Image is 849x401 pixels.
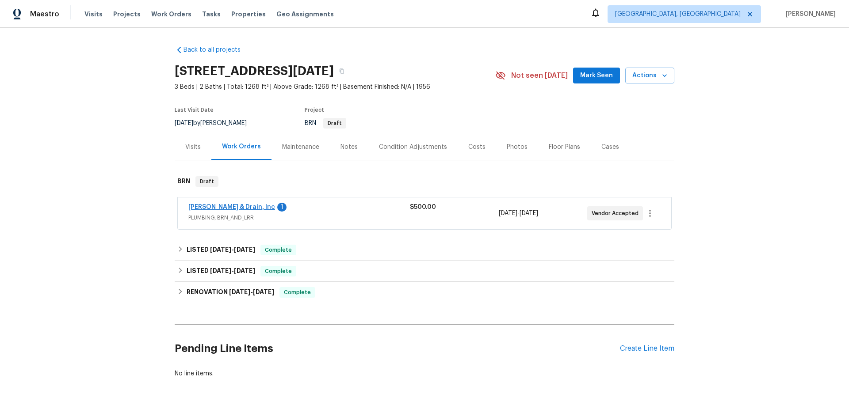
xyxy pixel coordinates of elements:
[511,71,568,80] span: Not seen [DATE]
[222,142,261,151] div: Work Orders
[175,67,334,76] h2: [STREET_ADDRESS][DATE]
[175,120,193,126] span: [DATE]
[324,121,345,126] span: Draft
[229,289,250,295] span: [DATE]
[379,143,447,151] div: Condition Adjustments
[185,143,201,151] div: Visits
[231,10,266,19] span: Properties
[187,266,255,276] h6: LISTED
[468,143,486,151] div: Costs
[305,120,346,126] span: BRN
[177,176,190,187] h6: BRN
[507,143,528,151] div: Photos
[261,267,295,276] span: Complete
[620,344,674,353] div: Create Line Item
[175,118,257,129] div: by [PERSON_NAME]
[592,209,642,218] span: Vendor Accepted
[175,261,674,282] div: LISTED [DATE]-[DATE]Complete
[580,70,613,81] span: Mark Seen
[280,288,314,297] span: Complete
[210,268,231,274] span: [DATE]
[187,287,274,298] h6: RENOVATION
[573,68,620,84] button: Mark Seen
[632,70,667,81] span: Actions
[175,239,674,261] div: LISTED [DATE]-[DATE]Complete
[499,210,517,216] span: [DATE]
[234,246,255,253] span: [DATE]
[261,246,295,254] span: Complete
[210,268,255,274] span: -
[282,143,319,151] div: Maintenance
[175,282,674,303] div: RENOVATION [DATE]-[DATE]Complete
[234,268,255,274] span: [DATE]
[625,68,674,84] button: Actions
[175,107,214,113] span: Last Visit Date
[175,369,674,378] div: No line items.
[188,213,410,222] span: PLUMBING, BRN_AND_LRR
[549,143,580,151] div: Floor Plans
[202,11,221,17] span: Tasks
[277,203,287,212] div: 1
[175,45,260,54] a: Back to all projects
[305,107,324,113] span: Project
[499,209,538,218] span: -
[113,10,141,19] span: Projects
[253,289,274,295] span: [DATE]
[210,246,231,253] span: [DATE]
[30,10,59,19] span: Maestro
[210,246,255,253] span: -
[187,245,255,255] h6: LISTED
[334,63,350,79] button: Copy Address
[229,289,274,295] span: -
[615,10,741,19] span: [GEOGRAPHIC_DATA], [GEOGRAPHIC_DATA]
[601,143,619,151] div: Cases
[276,10,334,19] span: Geo Assignments
[340,143,358,151] div: Notes
[175,328,620,369] h2: Pending Line Items
[175,83,495,91] span: 3 Beds | 2 Baths | Total: 1268 ft² | Above Grade: 1268 ft² | Basement Finished: N/A | 1956
[188,204,275,210] a: [PERSON_NAME] & Drain, Inc
[151,10,191,19] span: Work Orders
[175,167,674,196] div: BRN Draft
[410,204,436,210] span: $500.00
[520,210,538,216] span: [DATE]
[782,10,836,19] span: [PERSON_NAME]
[196,177,218,186] span: Draft
[84,10,103,19] span: Visits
